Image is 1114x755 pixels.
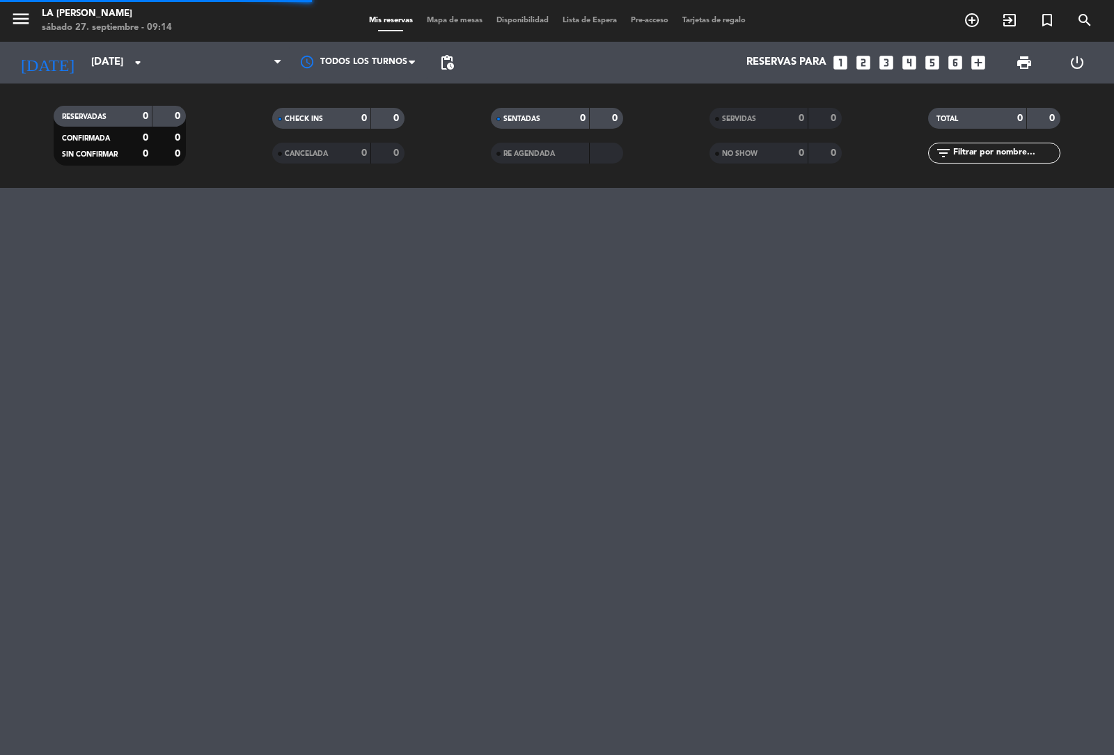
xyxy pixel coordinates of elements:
span: Lista de Espera [556,17,624,24]
i: turned_in_not [1039,12,1056,29]
i: looks_two [854,54,872,72]
span: RE AGENDADA [503,150,555,157]
span: RESERVADAS [62,113,107,120]
strong: 0 [361,113,367,123]
span: Reservas para [746,56,826,69]
i: looks_4 [900,54,918,72]
strong: 0 [1049,113,1058,123]
strong: 0 [175,133,183,143]
span: print [1016,54,1033,71]
i: looks_one [831,54,849,72]
strong: 0 [175,149,183,159]
i: looks_5 [923,54,941,72]
span: Mapa de mesas [420,17,489,24]
strong: 0 [175,111,183,121]
i: add_circle_outline [964,12,980,29]
span: CANCELADA [285,150,328,157]
strong: 0 [143,111,148,121]
strong: 0 [143,149,148,159]
div: LOG OUT [1051,42,1104,84]
span: pending_actions [439,54,455,71]
strong: 0 [393,113,402,123]
span: NO SHOW [722,150,758,157]
span: CONFIRMADA [62,135,110,142]
strong: 0 [831,113,839,123]
span: TOTAL [936,116,958,122]
button: menu [10,8,31,34]
span: Pre-acceso [624,17,675,24]
strong: 0 [1017,113,1023,123]
span: Disponibilidad [489,17,556,24]
strong: 0 [393,148,402,158]
i: [DATE] [10,47,84,78]
strong: 0 [580,113,586,123]
i: looks_3 [877,54,895,72]
i: power_settings_new [1069,54,1085,71]
i: filter_list [935,145,952,161]
strong: 0 [799,113,804,123]
div: sábado 27. septiembre - 09:14 [42,21,172,35]
i: add_box [969,54,987,72]
div: La [PERSON_NAME] [42,7,172,21]
i: menu [10,8,31,29]
i: search [1076,12,1093,29]
input: Filtrar por nombre... [952,145,1060,161]
strong: 0 [831,148,839,158]
strong: 0 [361,148,367,158]
span: Tarjetas de regalo [675,17,753,24]
span: CHECK INS [285,116,323,122]
strong: 0 [799,148,804,158]
i: exit_to_app [1001,12,1018,29]
span: SIN CONFIRMAR [62,151,118,158]
i: arrow_drop_down [130,54,146,71]
span: SENTADAS [503,116,540,122]
strong: 0 [143,133,148,143]
span: Mis reservas [362,17,420,24]
i: looks_6 [946,54,964,72]
span: SERVIDAS [722,116,756,122]
strong: 0 [612,113,620,123]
